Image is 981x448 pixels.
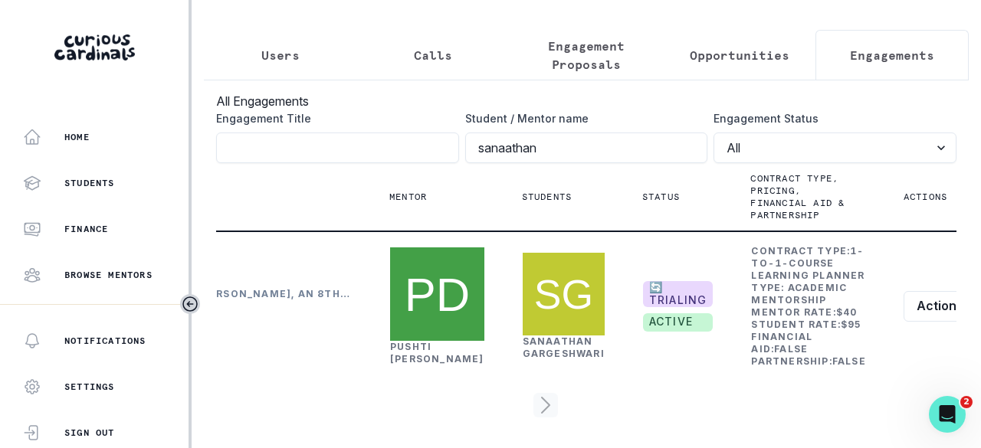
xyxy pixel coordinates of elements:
[414,46,452,64] p: Calls
[64,177,115,189] p: Students
[54,34,135,60] img: Curious Cardinals Logo
[929,396,966,433] iframe: Intercom live chat
[180,294,200,314] button: Toggle sidebar
[642,191,680,203] p: Status
[261,46,300,64] p: Users
[64,381,115,393] p: Settings
[522,191,573,203] p: Students
[960,396,973,408] span: 2
[64,223,108,235] p: Finance
[64,131,90,143] p: Home
[389,191,427,203] p: Mentor
[774,343,808,355] b: false
[390,341,484,365] a: Pushti [PERSON_NAME]
[643,313,714,332] span: active
[904,191,947,203] p: Actions
[533,393,558,417] svg: page right
[64,427,115,439] p: Sign Out
[751,282,847,306] b: Academic Mentorship
[850,46,934,64] p: Engagements
[750,244,866,368] td: Contract Type: Learning Planner Type: Mentor Rate: Student Rate: Financial Aid: Partnership:
[751,245,864,269] b: 1-to-1-course
[465,110,699,126] label: Student / Mentor name
[832,355,866,367] b: false
[216,92,956,110] h3: All Engagements
[523,335,605,359] a: Sanaathan Gargeshwari
[643,281,714,307] span: 🔄 TRIALING
[523,37,650,74] p: Engagement Proposals
[690,46,789,64] p: Opportunities
[64,335,146,347] p: Notifications
[841,319,862,330] b: $ 95
[750,172,848,221] p: Contract type, pricing, financial aid & partnership
[836,306,858,318] b: $ 40
[216,110,450,126] label: Engagement Title
[64,269,153,281] p: Browse Mentors
[714,110,947,126] label: Engagement Status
